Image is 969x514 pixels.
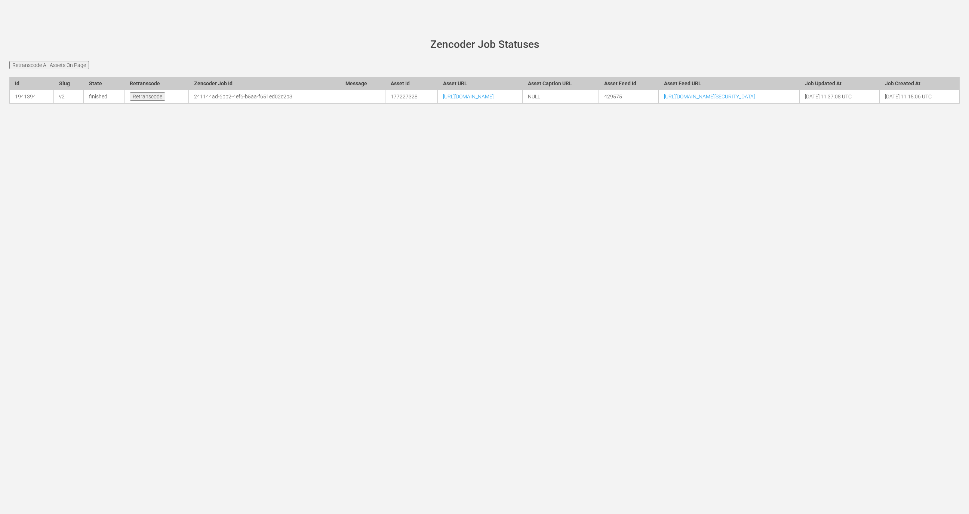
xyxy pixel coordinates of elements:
[664,94,755,100] a: [URL][DOMAIN_NAME][SECURITY_DATA]
[880,77,960,90] th: Job Created At
[599,77,659,90] th: Asset Feed Id
[523,77,599,90] th: Asset Caption URL
[10,90,54,104] td: 1941394
[130,92,165,101] input: Retranscode
[659,77,800,90] th: Asset Feed URL
[443,94,493,100] a: [URL][DOMAIN_NAME]
[340,77,385,90] th: Message
[20,39,949,51] h1: Zencoder Job Statuses
[523,90,599,104] td: NULL
[880,90,960,104] td: [DATE] 11:15:06 UTC
[9,61,89,69] input: Retranscode All Assets On Page
[385,77,437,90] th: Asset Id
[53,77,83,90] th: Slug
[599,90,659,104] td: 429575
[10,77,54,90] th: Id
[124,77,188,90] th: Retranscode
[84,90,124,104] td: finished
[437,77,523,90] th: Asset URL
[188,77,340,90] th: Zencoder Job Id
[800,77,880,90] th: Job Updated At
[385,90,437,104] td: 177227328
[800,90,880,104] td: [DATE] 11:37:08 UTC
[53,90,83,104] td: v2
[84,77,124,90] th: State
[188,90,340,104] td: 241144ad-6bb2-4ef6-b5aa-f651ed02c2b3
